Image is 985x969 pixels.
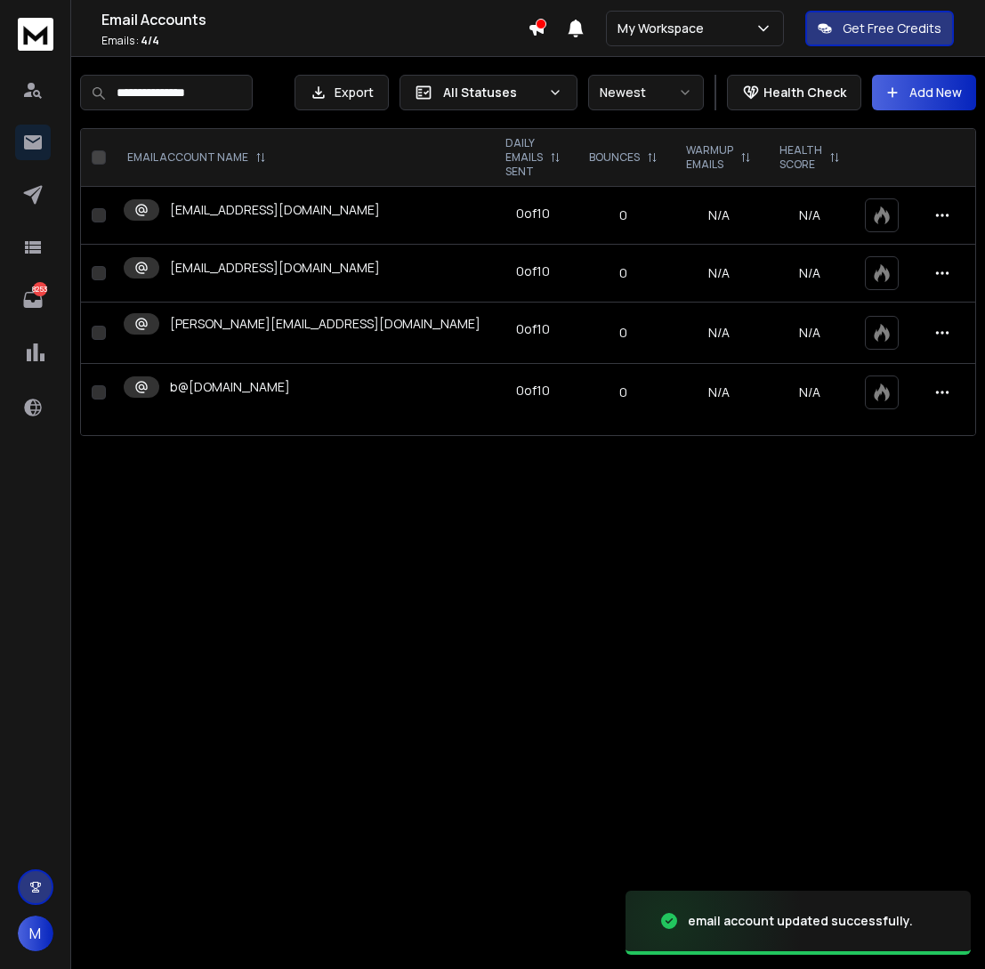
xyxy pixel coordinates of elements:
[170,315,480,333] p: [PERSON_NAME][EMAIL_ADDRESS][DOMAIN_NAME]
[776,384,844,401] p: N/A
[101,9,528,30] h1: Email Accounts
[585,264,661,282] p: 0
[101,34,528,48] p: Emails :
[588,75,704,110] button: Newest
[585,384,661,401] p: 0
[688,912,913,930] div: email account updated successfully.
[776,264,844,282] p: N/A
[585,206,661,224] p: 0
[779,143,822,172] p: HEALTH SCORE
[127,150,266,165] div: EMAIL ACCOUNT NAME
[618,20,711,37] p: My Workspace
[505,136,543,179] p: DAILY EMAILS SENT
[776,206,844,224] p: N/A
[18,18,53,51] img: logo
[15,282,51,318] a: 8253
[516,320,550,338] div: 0 of 10
[516,262,550,280] div: 0 of 10
[872,75,976,110] button: Add New
[672,303,765,364] td: N/A
[516,205,550,222] div: 0 of 10
[585,324,661,342] p: 0
[763,84,846,101] p: Health Check
[672,187,765,245] td: N/A
[672,245,765,303] td: N/A
[776,324,844,342] p: N/A
[295,75,389,110] button: Export
[170,259,380,277] p: [EMAIL_ADDRESS][DOMAIN_NAME]
[672,364,765,422] td: N/A
[33,282,47,296] p: 8253
[141,33,159,48] span: 4 / 4
[443,84,541,101] p: All Statuses
[805,11,954,46] button: Get Free Credits
[589,150,640,165] p: BOUNCES
[727,75,861,110] button: Health Check
[18,916,53,951] button: M
[843,20,941,37] p: Get Free Credits
[516,382,550,400] div: 0 of 10
[170,201,380,219] p: [EMAIL_ADDRESS][DOMAIN_NAME]
[170,378,290,396] p: b@[DOMAIN_NAME]
[686,143,733,172] p: WARMUP EMAILS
